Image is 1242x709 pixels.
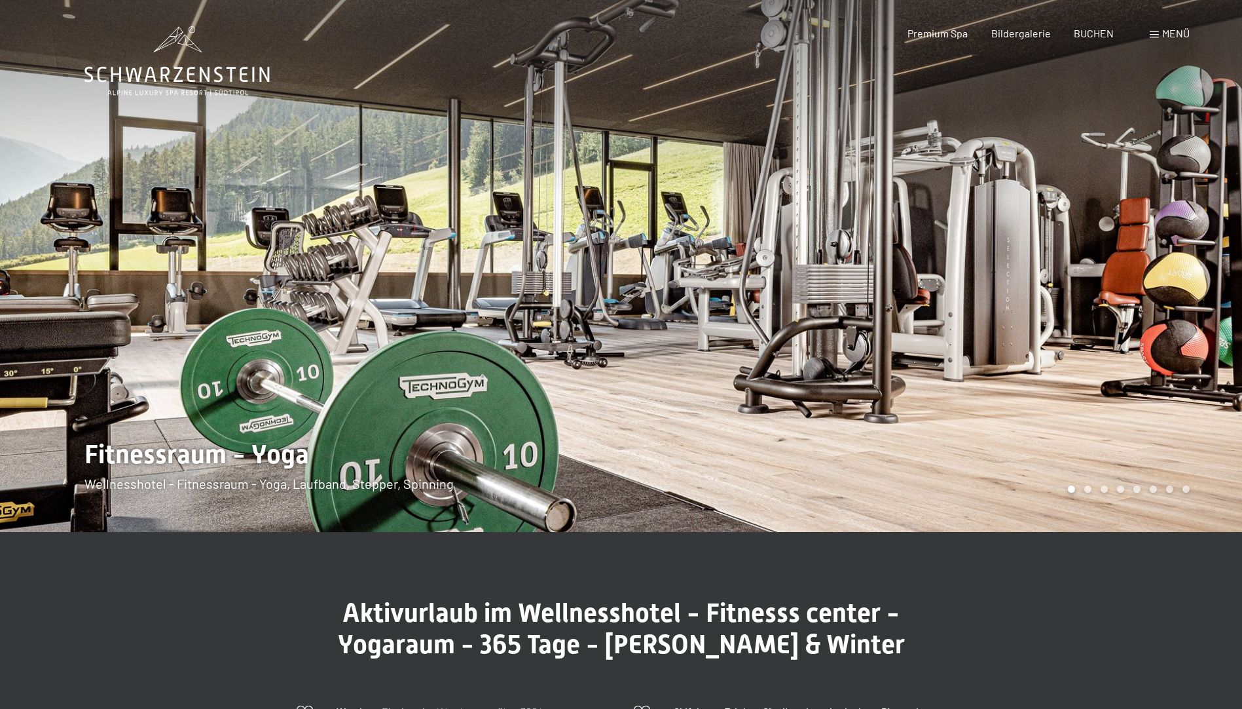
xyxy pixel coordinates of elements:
span: Aktivurlaub im Wellnesshotel - Fitnesss center - Yogaraum - 365 Tage - [PERSON_NAME] & Winter [338,598,905,660]
div: Carousel Page 5 [1133,486,1141,493]
div: Carousel Page 7 [1166,486,1173,493]
a: Bildergalerie [991,27,1051,39]
div: Carousel Page 6 [1150,486,1157,493]
div: Carousel Pagination [1063,486,1190,493]
div: Carousel Page 3 [1101,486,1108,493]
a: BUCHEN [1074,27,1114,39]
div: Carousel Page 1 (Current Slide) [1068,486,1075,493]
a: Premium Spa [907,27,968,39]
div: Carousel Page 2 [1084,486,1091,493]
div: Carousel Page 8 [1182,486,1190,493]
div: Carousel Page 4 [1117,486,1124,493]
span: Menü [1162,27,1190,39]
